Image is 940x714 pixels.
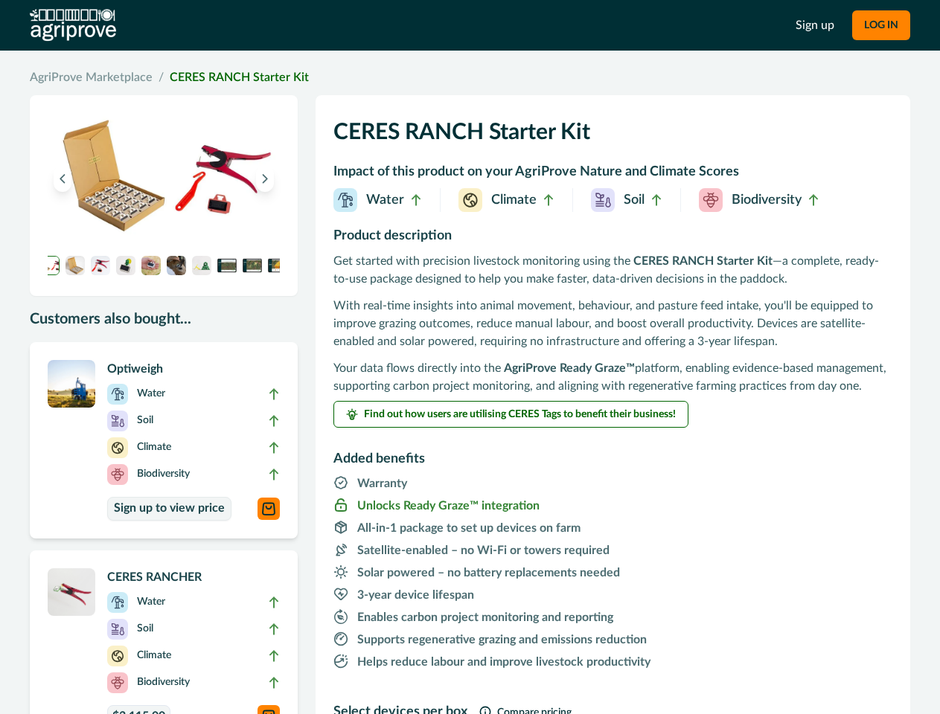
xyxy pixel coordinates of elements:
[504,362,635,374] strong: AgriProve Ready Graze™
[357,519,581,537] p: All-in-1 package to set up devices on farm
[137,466,190,482] p: Biodiversity
[114,501,225,515] p: Sign up to view price
[30,308,298,330] p: Customers also bought...
[333,359,892,395] p: Your data flows directly into the platform, enabling evidence-based management, supporting carbon...
[268,256,287,275] img: A screenshot of the Ready Graze application showing a paddock layout
[107,360,280,378] p: Optiweigh
[137,621,153,637] p: Soil
[159,68,164,86] span: /
[366,190,404,210] p: Water
[170,71,309,83] a: CERES RANCH Starter Kit
[357,497,540,515] p: Unlocks Ready Graze™ integration
[333,401,688,428] button: Find out how users are utilising CERES Tags to benefit their business!
[357,475,407,492] p: Warranty
[491,190,537,210] p: Climate
[30,9,116,42] img: AgriProve logo
[333,113,892,161] h1: CERES RANCH Starter Kit
[48,113,280,244] img: A CERES RANCH starter kit
[65,256,85,275] img: A box of CERES RANCH devices
[137,594,165,610] p: Water
[48,360,95,408] img: A single CERES RANCH device
[364,409,676,419] span: Find out how users are utilising CERES Tags to benefit their business!
[357,564,620,582] p: Solar powered – no battery replacements needed
[30,68,910,86] nav: breadcrumb
[217,256,237,275] img: A screenshot of the Ready Graze application showing a 3D map of animal positions
[107,568,280,586] p: CERES RANCHER
[357,631,647,649] p: Supports regenerative grazing and emissions reduction
[30,68,153,86] a: AgriProve Marketplace
[333,252,892,288] p: Get started with precision livestock monitoring using the —a complete, ready-to-use package desig...
[852,10,910,40] button: LOG IN
[333,434,892,474] h2: Added benefits
[137,413,153,428] p: Soil
[357,608,613,626] p: Enables carbon project monitoring and reporting
[107,497,231,521] a: Sign up to view price
[137,386,165,402] p: Water
[48,568,95,616] img: A CERES RANCHER APPLICATOR
[357,653,650,671] p: Helps reduce labour and improve livestock productivity
[137,440,171,455] p: Climate
[137,675,190,690] p: Biodiversity
[54,165,71,192] button: Previous image
[796,16,834,34] a: Sign up
[333,161,892,188] h2: Impact of this product on your AgriProve Nature and Climate Scores
[167,256,186,275] img: A CERES RANCH device applied to the ear of a cow
[192,256,211,275] img: Pins and tethers for the CERES RANCH devices
[243,256,262,275] img: A screenshot of the Ready Graze application showing a heatmap of grazing activity
[256,165,274,192] button: Next image
[40,256,60,275] img: A CERES RANCH starter kit
[137,648,171,663] p: Climate
[357,586,474,604] p: 3-year device lifespan
[624,190,645,210] p: Soil
[141,256,161,275] img: A hand holding a CERES RANCH device
[357,541,610,559] p: Satellite-enabled – no Wi-Fi or towers required
[633,255,773,267] strong: CERES RANCH Starter Kit
[116,256,135,275] img: A single CERES RANCH device
[333,227,892,252] h2: Product description
[91,256,110,275] img: A CERES RANCH applicator device
[333,297,892,350] p: With real-time insights into animal movement, behaviour, and pasture feed intake, you'll be equip...
[732,190,802,210] p: Biodiversity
